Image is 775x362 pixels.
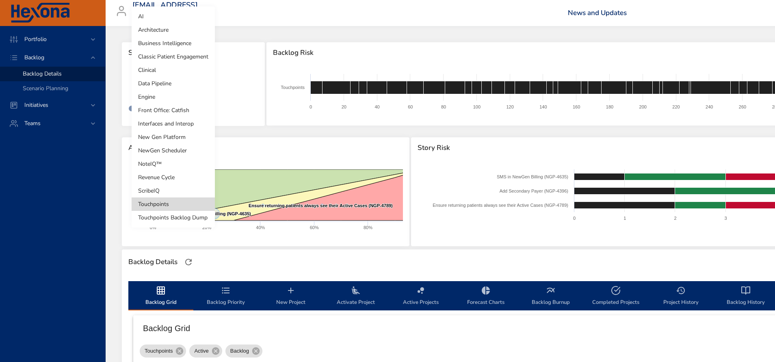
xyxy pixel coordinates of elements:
li: Revenue Cycle [132,171,215,184]
li: Architecture [132,23,215,37]
li: Clinical [132,63,215,77]
li: Classic Patient Engagement [132,50,215,63]
li: ScribeIQ [132,184,215,197]
li: AI [132,10,215,23]
li: Touchpoints Backlog Dump [132,211,215,224]
li: Interfaces and Interop [132,117,215,130]
li: New Gen Platform [132,130,215,144]
li: NoteIQ™ [132,157,215,171]
li: NewGen Scheduler [132,144,215,157]
li: Data Pipeline [132,77,215,90]
li: Front Office: Catfish [132,104,215,117]
li: Engine [132,90,215,104]
li: Touchpoints [132,197,215,211]
li: Business Intelligence [132,37,215,50]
